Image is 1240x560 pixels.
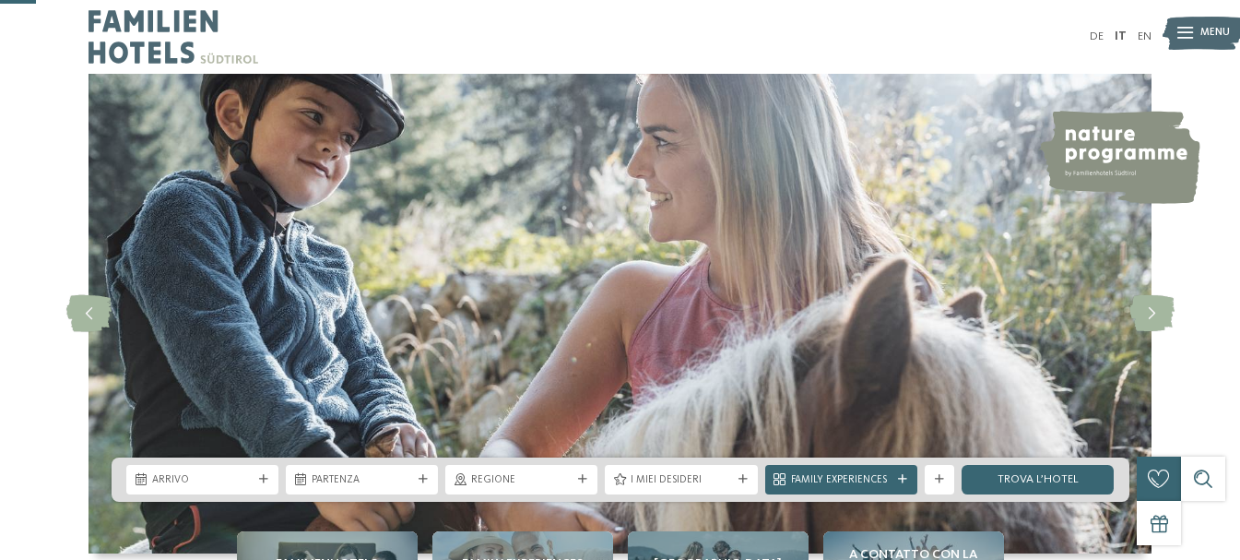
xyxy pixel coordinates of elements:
span: Partenza [312,473,412,488]
img: Family hotel Alto Adige: the happy family places! [89,74,1151,554]
img: nature programme by Familienhotels Südtirol [1038,111,1200,204]
span: Menu [1200,26,1230,41]
a: IT [1115,30,1127,42]
a: DE [1090,30,1104,42]
span: Regione [471,473,572,488]
span: Arrivo [152,473,253,488]
span: I miei desideri [631,473,731,488]
a: EN [1138,30,1151,42]
a: trova l’hotel [962,465,1114,494]
span: Family Experiences [791,473,892,488]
